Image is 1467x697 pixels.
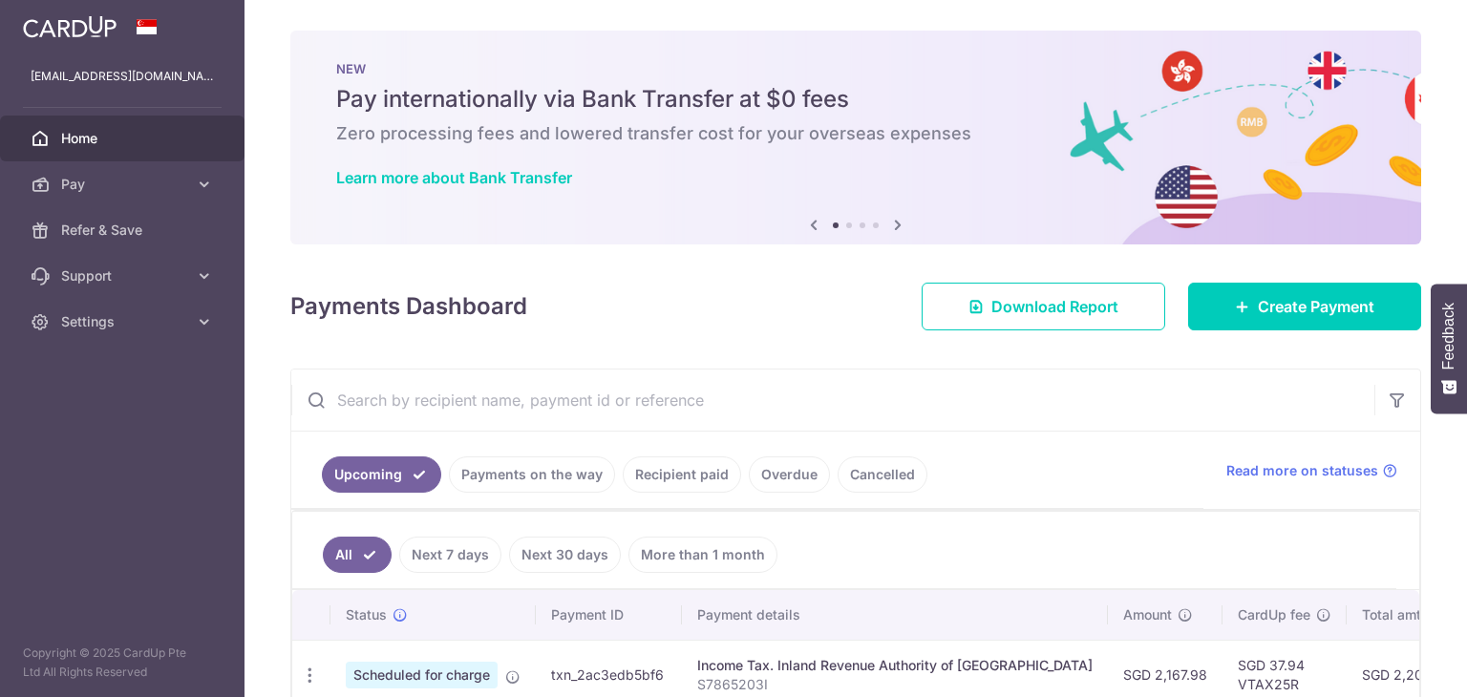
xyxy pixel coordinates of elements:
span: Home [61,129,187,148]
a: Recipient paid [623,456,741,493]
a: Payments on the way [449,456,615,493]
p: [EMAIL_ADDRESS][DOMAIN_NAME] [31,67,214,86]
a: Download Report [922,283,1165,330]
img: CardUp [23,15,117,38]
a: Upcoming [322,456,441,493]
a: Learn more about Bank Transfer [336,168,572,187]
a: Next 7 days [399,537,501,573]
h6: Zero processing fees and lowered transfer cost for your overseas expenses [336,122,1375,145]
th: Payment ID [536,590,682,640]
a: Create Payment [1188,283,1421,330]
span: Status [346,605,387,624]
img: Bank transfer banner [290,31,1421,244]
a: More than 1 month [628,537,777,573]
input: Search by recipient name, payment id or reference [291,370,1374,431]
span: Total amt. [1362,605,1425,624]
span: Feedback [1440,303,1457,370]
a: Cancelled [838,456,927,493]
p: S7865203I [697,675,1093,694]
th: Payment details [682,590,1108,640]
span: Read more on statuses [1226,461,1378,480]
a: Next 30 days [509,537,621,573]
span: Support [61,266,187,285]
div: Income Tax. Inland Revenue Authority of [GEOGRAPHIC_DATA] [697,656,1093,675]
span: Settings [61,312,187,331]
span: Refer & Save [61,221,187,240]
button: Feedback - Show survey [1431,284,1467,413]
a: All [323,537,392,573]
p: NEW [336,61,1375,76]
a: Read more on statuses [1226,461,1397,480]
a: Overdue [749,456,830,493]
span: CardUp fee [1238,605,1310,624]
h4: Payments Dashboard [290,289,527,324]
h5: Pay internationally via Bank Transfer at $0 fees [336,84,1375,115]
span: Pay [61,175,187,194]
span: Scheduled for charge [346,662,498,688]
span: Create Payment [1258,295,1374,318]
span: Amount [1123,605,1172,624]
span: Download Report [991,295,1118,318]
